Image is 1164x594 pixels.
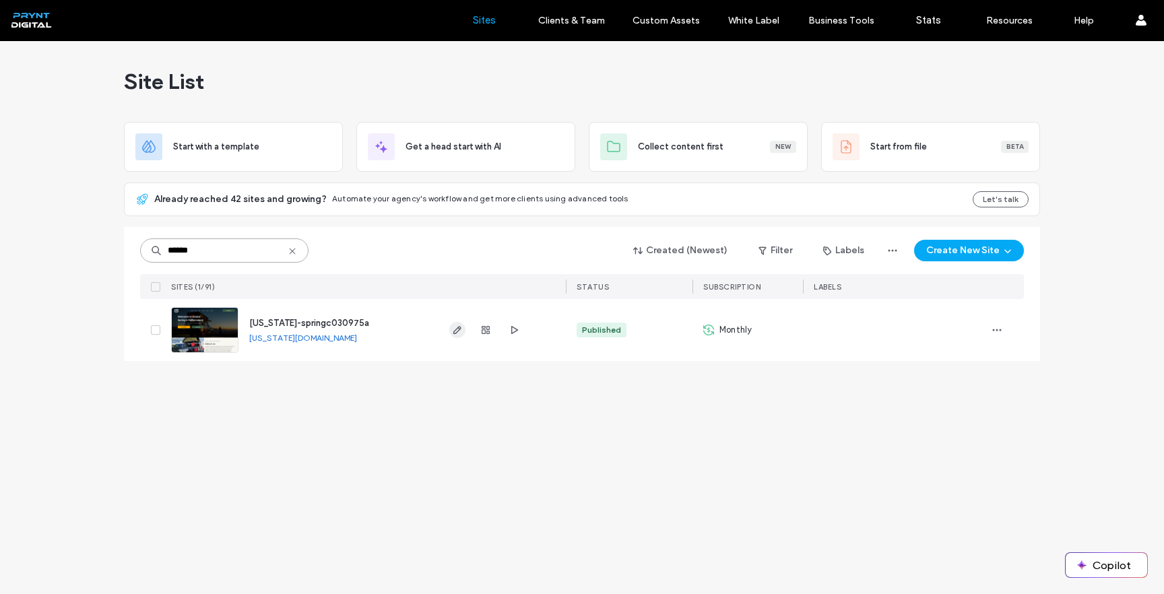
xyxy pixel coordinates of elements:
[916,14,941,26] label: Stats
[249,333,357,343] a: [US_STATE][DOMAIN_NAME]
[577,282,609,292] span: STATUS
[124,68,204,95] span: Site List
[622,240,740,261] button: Created (Newest)
[745,240,806,261] button: Filter
[124,122,343,172] div: Start with a template
[814,282,841,292] span: LABELS
[473,14,496,26] label: Sites
[1074,15,1094,26] label: Help
[1001,141,1029,153] div: Beta
[770,141,796,153] div: New
[249,318,369,328] a: [US_STATE]-springc030975a
[703,282,761,292] span: SUBSCRIPTION
[31,9,59,22] span: Help
[154,193,327,206] span: Already reached 42 sites and growing?
[811,240,876,261] button: Labels
[728,15,779,26] label: White Label
[870,140,927,154] span: Start from file
[538,15,605,26] label: Clients & Team
[332,193,628,203] span: Automate your agency's workflow and get more clients using advanced tools
[986,15,1033,26] label: Resources
[973,191,1029,207] button: Let's talk
[1066,553,1147,577] button: Copilot
[808,15,874,26] label: Business Tools
[638,140,723,154] span: Collect content first
[406,140,501,154] span: Get a head start with AI
[719,323,752,337] span: Monthly
[633,15,700,26] label: Custom Assets
[821,122,1040,172] div: Start from fileBeta
[914,240,1024,261] button: Create New Site
[173,140,259,154] span: Start with a template
[582,324,621,336] div: Published
[171,282,215,292] span: SITES (1/91)
[589,122,808,172] div: Collect content firstNew
[356,122,575,172] div: Get a head start with AI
